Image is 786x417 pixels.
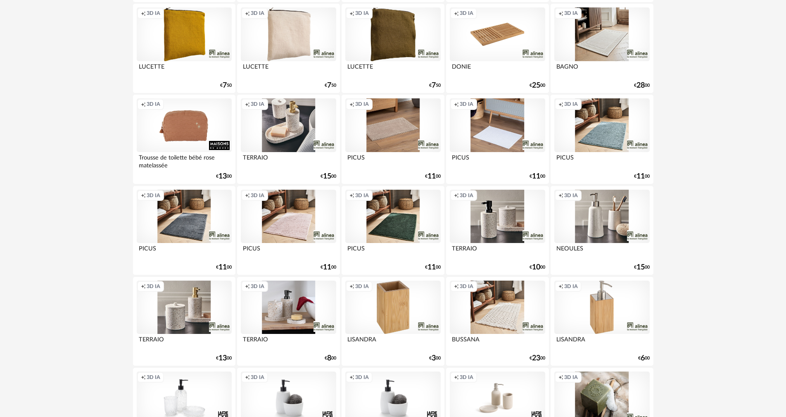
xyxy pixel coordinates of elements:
span: 11 [323,264,331,270]
span: Creation icon [558,10,563,17]
span: Creation icon [141,192,146,199]
a: Creation icon 3D IA TERRAIO €1500 [237,95,340,184]
span: Creation icon [141,101,146,107]
span: 3D IA [460,192,473,199]
div: BAGNO [554,61,649,78]
span: 3D IA [251,283,264,290]
span: 3D IA [355,10,369,17]
span: Creation icon [558,283,563,290]
span: Creation icon [349,374,354,381]
div: € 00 [429,355,441,361]
div: € 00 [425,264,441,270]
span: 11 [427,264,436,270]
a: Creation icon 3D IA NEOULES €1500 [551,186,653,275]
span: 3D IA [355,283,369,290]
span: Creation icon [245,192,250,199]
div: BUSSANA [450,334,545,350]
span: Creation icon [558,374,563,381]
div: € 00 [216,355,232,361]
span: 7 [223,83,227,88]
span: Creation icon [454,10,459,17]
span: Creation icon [454,101,459,107]
a: Creation icon 3D IA DONIE €2500 [446,4,549,93]
span: 13 [218,174,227,179]
div: Trousse de toilette bébé rose matelassée [137,152,232,169]
div: € 00 [530,264,545,270]
span: 28 [636,83,645,88]
span: Creation icon [454,192,459,199]
span: 3D IA [147,10,160,17]
div: € 00 [216,174,232,179]
span: 8 [327,355,331,361]
div: € 00 [634,264,650,270]
div: € 00 [325,355,336,361]
a: Creation icon 3D IA PICUS €1100 [133,186,235,275]
span: Creation icon [141,283,146,290]
span: 6 [641,355,645,361]
div: TERRAIO [241,334,336,350]
span: 7 [432,83,436,88]
span: Creation icon [454,374,459,381]
span: 3D IA [147,192,160,199]
span: Creation icon [558,101,563,107]
span: Creation icon [349,283,354,290]
a: Creation icon 3D IA TERRAIO €1300 [133,277,235,366]
span: 13 [218,355,227,361]
div: PICUS [554,152,649,169]
a: Creation icon 3D IA LISANDRA €600 [551,277,653,366]
div: PICUS [450,152,545,169]
span: 3D IA [460,101,473,107]
div: LUCETTE [137,61,232,78]
div: TERRAIO [241,152,336,169]
a: Creation icon 3D IA PICUS €1100 [342,186,444,275]
a: Creation icon 3D IA Trousse de toilette bébé rose matelassée €1300 [133,95,235,184]
span: 3D IA [460,374,473,381]
span: 3D IA [355,374,369,381]
span: Creation icon [245,10,250,17]
span: 3D IA [251,10,264,17]
span: 3D IA [251,374,264,381]
span: 15 [636,264,645,270]
span: 15 [323,174,331,179]
a: Creation icon 3D IA TERRAIO €1000 [446,186,549,275]
div: LISANDRA [345,334,440,350]
span: 3D IA [564,10,578,17]
a: Creation icon 3D IA PICUS €1100 [237,186,340,275]
span: Creation icon [245,374,250,381]
a: Creation icon 3D IA LISANDRA €300 [342,277,444,366]
span: Creation icon [349,192,354,199]
span: Creation icon [245,283,250,290]
a: Creation icon 3D IA LUCETTE €750 [237,4,340,93]
span: Creation icon [349,10,354,17]
span: Creation icon [349,101,354,107]
div: € 00 [530,83,545,88]
div: € 00 [530,174,545,179]
div: € 00 [425,174,441,179]
span: 3D IA [251,192,264,199]
div: LUCETTE [345,61,440,78]
div: € 00 [634,174,650,179]
div: € 00 [216,264,232,270]
span: 3D IA [564,192,578,199]
div: TERRAIO [450,243,545,260]
span: 11 [218,264,227,270]
span: 3D IA [564,283,578,290]
div: LUCETTE [241,61,336,78]
div: € 00 [530,355,545,361]
a: Creation icon 3D IA LUCETTE €750 [133,4,235,93]
span: 3D IA [460,283,473,290]
span: Creation icon [141,374,146,381]
a: Creation icon 3D IA BUSSANA €2300 [446,277,549,366]
a: Creation icon 3D IA BAGNO €2800 [551,4,653,93]
div: PICUS [241,243,336,260]
div: TERRAIO [137,334,232,350]
div: € 50 [220,83,232,88]
span: 11 [532,174,540,179]
span: 3D IA [355,101,369,107]
div: PICUS [345,243,440,260]
a: Creation icon 3D IA TERRAIO €800 [237,277,340,366]
span: Creation icon [558,192,563,199]
span: Creation icon [141,10,146,17]
span: 10 [532,264,540,270]
div: PICUS [137,243,232,260]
